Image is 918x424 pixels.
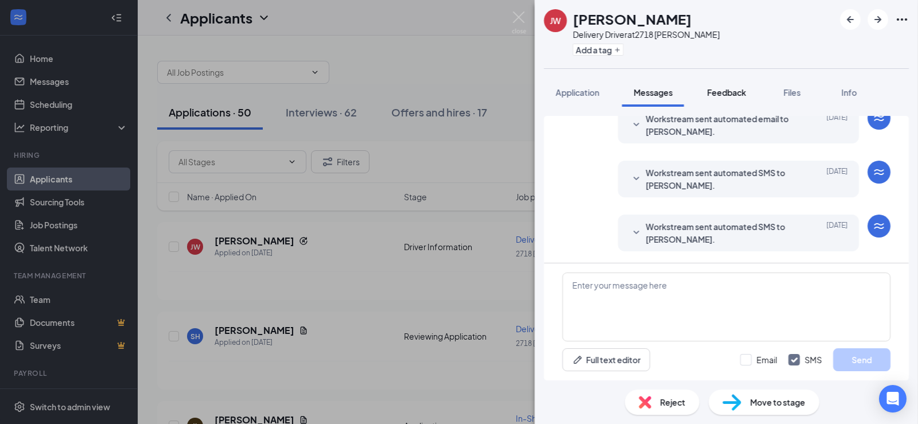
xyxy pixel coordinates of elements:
svg: WorkstreamLogo [872,111,886,125]
button: PlusAdd a tag [573,44,624,56]
button: ArrowLeftNew [840,9,861,30]
span: [DATE] [826,220,847,246]
span: Files [783,87,800,98]
svg: SmallChevronDown [629,172,643,186]
span: Workstream sent automated email to [PERSON_NAME]. [645,112,796,138]
span: Workstream sent automated SMS to [PERSON_NAME]. [645,220,796,246]
div: Open Intercom Messenger [879,385,907,413]
svg: SmallChevronDown [629,118,643,132]
svg: ArrowRight [871,13,885,26]
div: JW [550,15,561,26]
span: Messages [633,87,672,98]
svg: WorkstreamLogo [872,165,886,179]
span: [DATE] [826,166,847,192]
span: Move to stage [750,396,806,409]
span: Feedback [707,87,746,98]
span: Workstream sent automated SMS to [PERSON_NAME]. [645,166,796,192]
svg: Plus [614,46,621,53]
svg: SmallChevronDown [629,226,643,240]
button: Full text editorPen [562,348,650,371]
span: Application [555,87,599,98]
button: ArrowRight [868,9,888,30]
div: Delivery Driver at 2718 [PERSON_NAME] [573,29,719,40]
span: Info [842,87,857,98]
svg: WorkstreamLogo [872,219,886,233]
svg: ArrowLeftNew [843,13,857,26]
button: Send [833,348,890,371]
svg: Ellipses [895,13,909,26]
span: [DATE] [826,112,847,138]
h1: [PERSON_NAME] [573,9,691,29]
svg: Pen [572,354,584,365]
span: Reject [660,396,686,409]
